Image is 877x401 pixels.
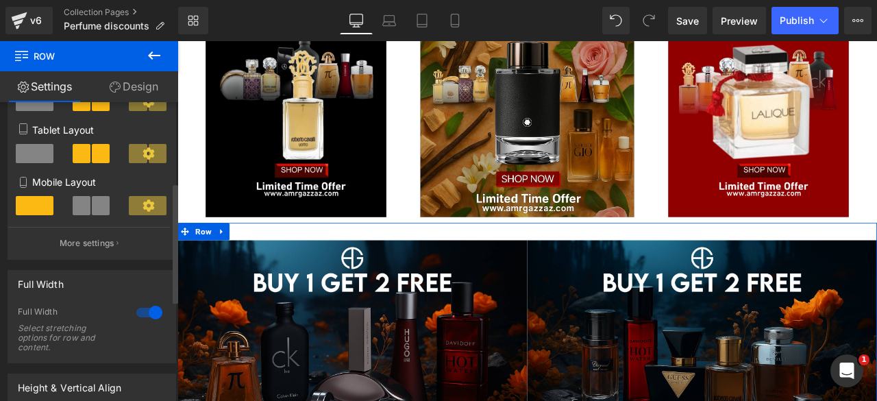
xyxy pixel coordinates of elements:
[18,306,123,321] div: Full Width
[44,215,62,236] a: Expand / Collapse
[859,354,869,365] span: 1
[406,7,438,34] a: Tablet
[18,175,166,189] p: Mobile Layout
[780,15,814,26] span: Publish
[8,227,170,259] button: More settings
[18,374,121,393] div: Height & Vertical Align
[18,215,44,236] span: Row
[18,123,166,137] p: Tablet Layout
[635,7,663,34] button: Redo
[27,12,45,29] div: v6
[844,7,872,34] button: More
[60,237,114,250] p: More settings
[89,71,178,102] a: Design
[18,324,121,352] div: Select stretching options for row and content.
[5,7,53,34] a: v6
[64,7,178,18] a: Collection Pages
[18,271,64,290] div: Full Width
[830,354,863,387] iframe: Intercom live chat
[64,21,149,32] span: Perfume discounts
[676,14,699,28] span: Save
[438,7,471,34] a: Mobile
[721,14,758,28] span: Preview
[340,7,373,34] a: Desktop
[178,7,208,34] a: New Library
[14,41,151,71] span: Row
[713,7,766,34] a: Preview
[602,7,630,34] button: Undo
[373,7,406,34] a: Laptop
[771,7,839,34] button: Publish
